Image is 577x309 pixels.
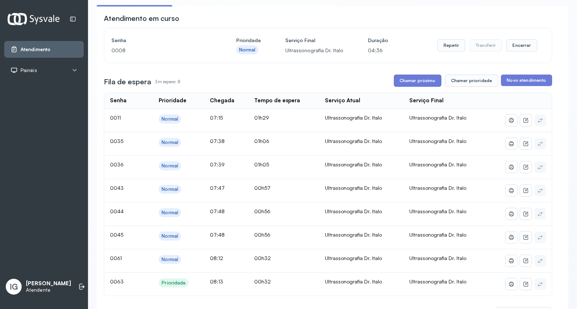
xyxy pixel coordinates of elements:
p: Em espera: 8 [155,77,180,87]
div: Prioridade [159,97,186,104]
span: Ultrassonografia Dr. Italo [409,278,466,285]
div: Ultrassonografia Dr. Italo [325,115,398,121]
span: 0036 [110,161,124,167]
span: 0063 [110,278,124,285]
p: 0008 [111,45,212,55]
div: Normal [162,116,178,122]
span: Ultrassonografia Dr. Italo [409,115,466,121]
div: Ultrassonografia Dr. Italo [325,278,398,285]
div: Normal [162,163,178,169]
span: 00h56 [254,232,270,238]
span: Ultrassonografia Dr. Italo [409,138,466,144]
div: Senha [110,97,127,104]
div: Prioridade [162,280,186,286]
p: Ultrassonografia Dr. Italo [285,45,343,55]
h4: Senha [111,35,212,45]
span: 01h29 [254,115,269,121]
span: 07:38 [210,138,225,144]
span: Ultrassonografia Dr. Italo [409,208,466,214]
button: Repetir [437,39,465,51]
button: Transferir [470,39,502,51]
span: Ultrassonografia Dr. Italo [409,232,466,238]
span: 0043 [110,185,124,191]
div: Serviço Final [409,97,444,104]
h4: Serviço Final [285,35,343,45]
p: 04:36 [368,45,388,55]
span: Ultrassonografia Dr. Italo [409,255,466,261]
span: 07:48 [210,232,225,238]
button: Chamar próximo [394,75,441,87]
span: 00h56 [254,208,270,214]
span: 01h05 [254,161,269,167]
div: Normal [162,139,178,145]
div: Ultrassonografia Dr. Italo [325,185,398,191]
button: Chamar prioridade [445,75,498,87]
h4: Duração [368,35,388,45]
span: Ultrassonografia Dr. Italo [409,161,466,167]
h4: Prioridade [236,35,261,45]
span: 07:15 [210,115,223,121]
span: 00h32 [254,255,271,261]
span: Ultrassonografia Dr. Italo [409,185,466,191]
div: Ultrassonografia Dr. Italo [325,138,398,144]
p: Atendente [26,287,71,293]
span: 01h06 [254,138,269,144]
span: 07:48 [210,208,225,214]
div: Tempo de espera [254,97,300,104]
div: Ultrassonografia Dr. Italo [325,161,398,168]
button: Novo atendimento [501,75,552,86]
div: Chegada [210,97,234,104]
span: 08:12 [210,255,223,261]
div: Normal [162,186,178,192]
span: 0044 [110,208,124,214]
h3: Atendimento em curso [104,13,179,23]
span: Painéis [21,67,37,73]
span: 07:47 [210,185,225,191]
button: Encerrar [506,39,537,51]
div: Normal [162,256,178,263]
span: 0061 [110,255,122,261]
span: 00h32 [254,278,271,285]
div: Ultrassonografia Dr. Italo [325,232,398,238]
span: 08:13 [210,278,223,285]
div: Ultrassonografia Dr. Italo [325,208,398,215]
span: Atendimento [21,46,50,53]
span: 07:39 [210,161,225,167]
div: Ultrassonografia Dr. Italo [325,255,398,261]
h3: Fila de espera [104,77,151,87]
div: Normal [162,210,178,216]
img: Logotipo do estabelecimento [8,13,60,25]
div: Serviço Atual [325,97,360,104]
div: Normal [162,233,178,239]
span: 0045 [110,232,123,238]
span: 0011 [110,115,121,121]
span: 0035 [110,138,123,144]
span: 00h57 [254,185,270,191]
a: Atendimento [10,46,78,53]
p: [PERSON_NAME] [26,280,71,287]
div: Normal [239,47,256,53]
